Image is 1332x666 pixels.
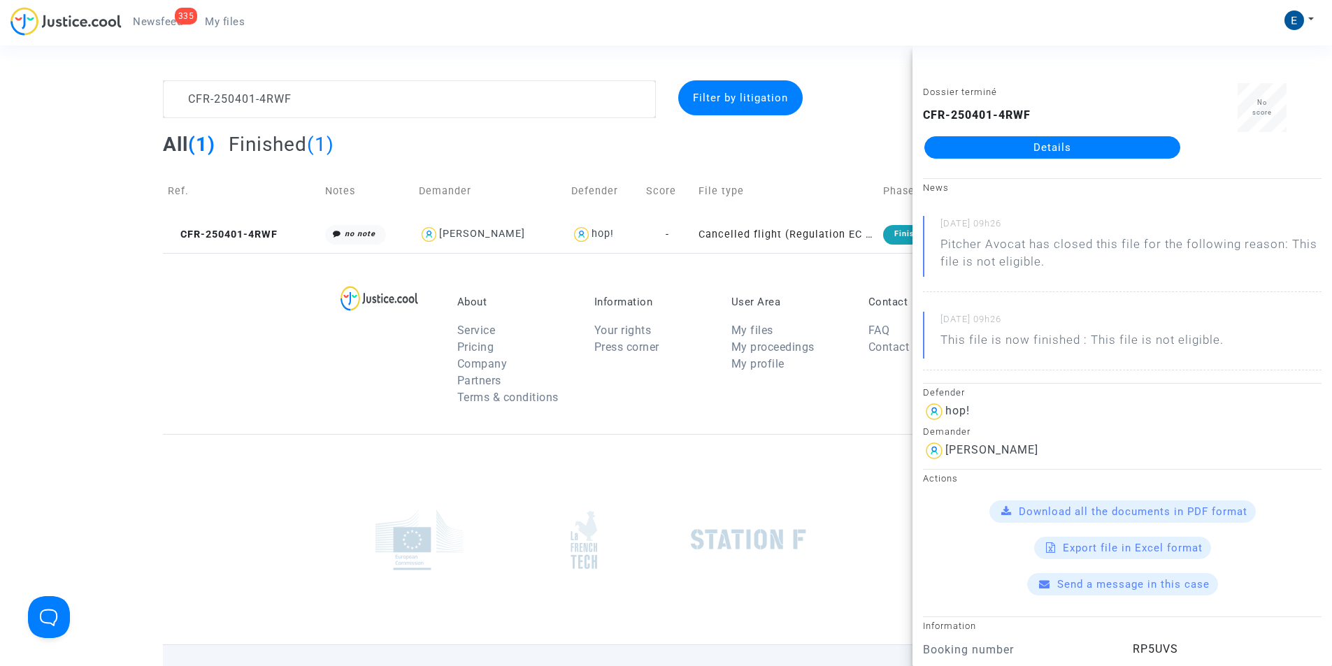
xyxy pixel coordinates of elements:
[923,387,965,398] small: Defender
[691,529,806,550] img: stationf.png
[868,296,984,308] p: Contact
[10,7,122,36] img: jc-logo.svg
[439,228,525,240] div: [PERSON_NAME]
[940,331,1224,356] p: This file is now finished : This file is not eligible.
[923,473,958,484] small: Actions
[1057,578,1210,591] span: Send a message in this case
[1252,99,1272,116] span: No score
[694,166,878,216] td: File type
[571,224,592,245] img: icon-user.svg
[883,225,940,245] div: Finished
[163,133,188,156] span: All
[731,340,815,354] a: My proceedings
[940,217,1322,236] small: [DATE] 09h26
[345,229,375,238] i: no note
[923,621,976,631] small: Information
[923,182,949,193] small: News
[168,229,278,240] span: CFR-250401-4RWF
[945,443,1038,456] div: [PERSON_NAME]
[731,296,847,308] p: User Area
[945,404,970,417] div: hop!
[878,166,967,216] td: Phase
[666,229,669,240] span: -
[457,340,494,354] a: Pricing
[923,400,945,423] img: icon-user.svg
[457,324,496,337] a: Service
[28,596,70,638] iframe: Help Scout Beacon - Open
[307,133,334,156] span: (1)
[163,166,320,216] td: Ref.
[923,426,971,437] small: Demander
[229,133,307,156] span: Finished
[414,166,566,216] td: Demander
[419,224,439,245] img: icon-user.svg
[923,641,1112,658] p: Booking number
[731,324,773,337] a: My files
[122,11,194,32] a: 335Newsfeed
[1284,10,1304,30] img: ACg8ocICGBWcExWuj3iT2MEg9j5dw-yx0VuEqZIV0SNsKSMu=s96-c
[457,296,573,308] p: About
[923,440,945,462] img: icon-user.svg
[693,92,788,104] span: Filter by litigation
[571,510,597,570] img: french_tech.png
[924,136,1180,159] a: Details
[940,313,1322,331] small: [DATE] 09h26
[594,324,652,337] a: Your rights
[1133,642,1178,656] span: RP5UVS
[457,357,508,370] a: Company
[457,391,559,404] a: Terms & conditions
[868,324,890,337] a: FAQ
[868,340,910,354] a: Contact
[1063,542,1203,554] span: Export file in Excel format
[341,286,418,311] img: logo-lg.svg
[566,166,641,216] td: Defender
[194,11,256,32] a: My files
[175,8,198,24] div: 335
[594,340,659,354] a: Press corner
[923,108,1031,122] b: CFR-250401-4RWF
[594,296,710,308] p: Information
[731,357,785,370] a: My profile
[592,228,614,240] div: hop!
[375,509,463,570] img: europe_commision.png
[641,166,694,216] td: Score
[133,15,182,28] span: Newsfeed
[320,166,414,216] td: Notes
[1019,505,1247,518] span: Download all the documents in PDF format
[205,15,245,28] span: My files
[188,133,215,156] span: (1)
[694,216,878,253] td: Cancelled flight (Regulation EC 261/2004)
[923,87,997,97] small: Dossier terminé
[940,236,1322,270] div: Pitcher Avocat has closed this file for the following reason: This file is not eligible.
[457,374,501,387] a: Partners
